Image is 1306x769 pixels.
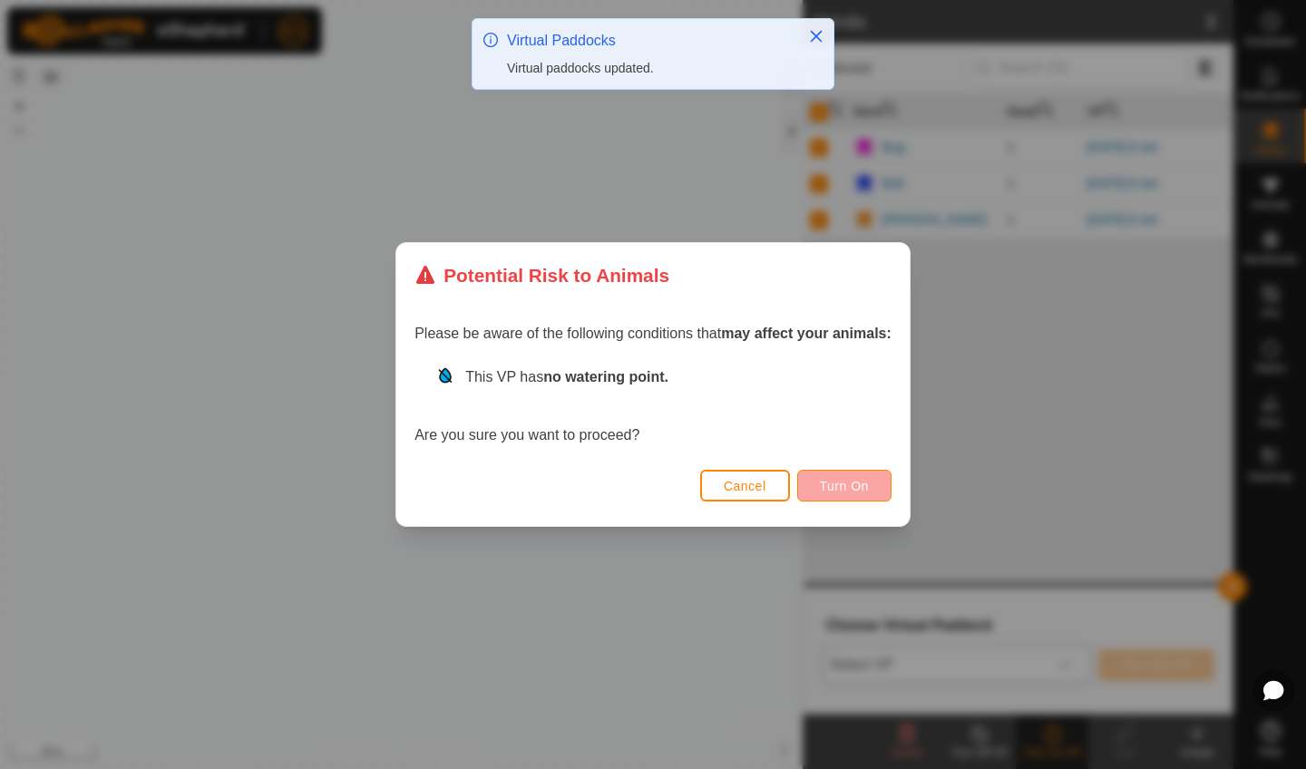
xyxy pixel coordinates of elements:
[700,470,790,501] button: Cancel
[724,479,766,493] span: Cancel
[414,261,669,289] div: Potential Risk to Animals
[414,366,892,446] div: Are you sure you want to proceed?
[465,369,668,384] span: This VP has
[804,24,829,49] button: Close
[414,326,892,341] span: Please be aware of the following conditions that
[797,470,892,501] button: Turn On
[721,326,892,341] strong: may affect your animals:
[507,59,790,78] div: Virtual paddocks updated.
[543,369,668,384] strong: no watering point.
[507,30,790,52] div: Virtual Paddocks
[820,479,869,493] span: Turn On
